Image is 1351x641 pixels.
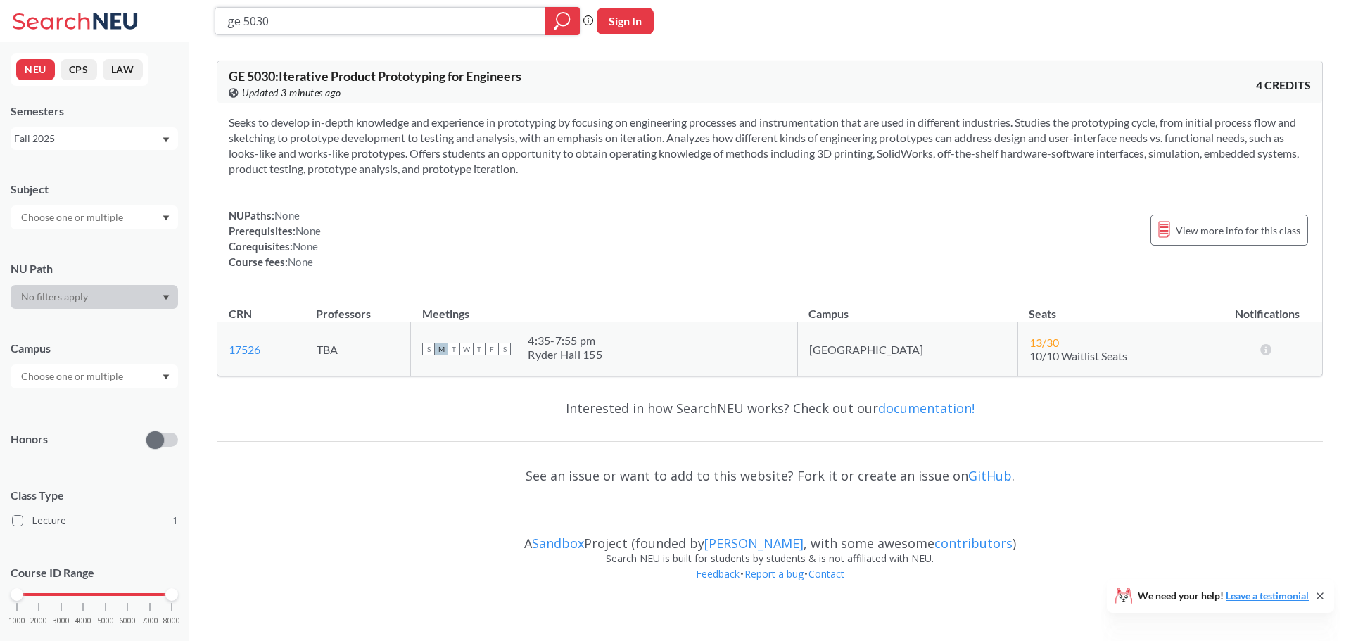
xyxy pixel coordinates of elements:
[878,400,975,417] a: documentation!
[411,292,798,322] th: Meetings
[1029,349,1127,362] span: 10/10 Waitlist Seats
[163,295,170,300] svg: Dropdown arrow
[528,334,602,348] div: 4:35 - 7:55 pm
[11,205,178,229] div: Dropdown arrow
[97,617,114,625] span: 5000
[11,431,48,448] p: Honors
[229,343,260,356] a: 17526
[11,127,178,150] div: Fall 2025Dropdown arrow
[229,115,1311,177] section: Seeks to develop in-depth knowledge and experience in prototyping by focusing on engineering proc...
[217,388,1323,429] div: Interested in how SearchNEU works? Check out our
[217,523,1323,551] div: A Project (founded by , with some awesome )
[934,535,1013,552] a: contributors
[217,455,1323,496] div: See an issue or want to add to this website? Fork it or create an issue on .
[1256,77,1311,93] span: 4 CREDITS
[229,208,321,269] div: NUPaths: Prerequisites: Corequisites: Course fees:
[53,617,70,625] span: 3000
[16,59,55,80] button: NEU
[14,209,132,226] input: Choose one or multiple
[797,292,1017,322] th: Campus
[554,11,571,31] svg: magnifying glass
[226,9,535,33] input: Class, professor, course number, "phrase"
[163,617,180,625] span: 8000
[305,322,411,376] td: TBA
[11,488,178,503] span: Class Type
[486,343,498,355] span: F
[163,374,170,380] svg: Dropdown arrow
[435,343,448,355] span: M
[1226,590,1309,602] a: Leave a testimonial
[808,567,845,580] a: Contact
[597,8,654,34] button: Sign In
[163,215,170,221] svg: Dropdown arrow
[532,535,584,552] a: Sandbox
[498,343,511,355] span: S
[11,341,178,356] div: Campus
[744,567,804,580] a: Report a bug
[229,306,252,322] div: CRN
[545,7,580,35] div: magnifying glass
[14,368,132,385] input: Choose one or multiple
[11,565,178,581] p: Course ID Range
[30,617,47,625] span: 2000
[242,85,341,101] span: Updated 3 minutes ago
[75,617,91,625] span: 4000
[8,617,25,625] span: 1000
[704,535,804,552] a: [PERSON_NAME]
[1017,292,1212,322] th: Seats
[141,617,158,625] span: 7000
[797,322,1017,376] td: [GEOGRAPHIC_DATA]
[11,285,178,309] div: Dropdown arrow
[217,551,1323,566] div: Search NEU is built for students by students & is not affiliated with NEU.
[293,240,318,253] span: None
[172,513,178,528] span: 1
[229,68,521,84] span: GE 5030 : Iterative Product Prototyping for Engineers
[1176,222,1300,239] span: View more info for this class
[460,343,473,355] span: W
[1138,591,1309,601] span: We need your help!
[695,567,740,580] a: Feedback
[473,343,486,355] span: T
[14,131,161,146] div: Fall 2025
[968,467,1012,484] a: GitHub
[288,255,313,268] span: None
[12,512,178,530] label: Lecture
[163,137,170,143] svg: Dropdown arrow
[61,59,97,80] button: CPS
[528,348,602,362] div: Ryder Hall 155
[11,364,178,388] div: Dropdown arrow
[274,209,300,222] span: None
[1212,292,1322,322] th: Notifications
[1029,336,1059,349] span: 13 / 30
[305,292,411,322] th: Professors
[11,182,178,197] div: Subject
[11,261,178,277] div: NU Path
[217,566,1323,603] div: • •
[119,617,136,625] span: 6000
[422,343,435,355] span: S
[448,343,460,355] span: T
[103,59,143,80] button: LAW
[11,103,178,119] div: Semesters
[296,224,321,237] span: None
